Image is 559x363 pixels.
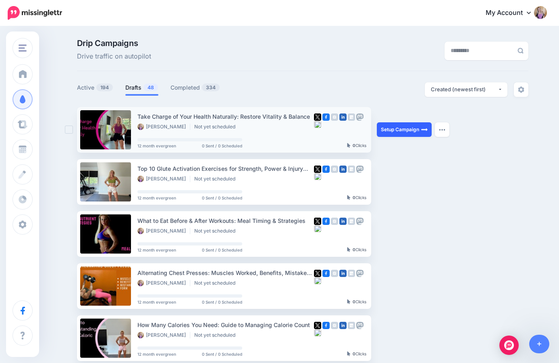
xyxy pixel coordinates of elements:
[314,218,321,225] img: twitter-square.png
[499,336,519,355] div: Open Intercom Messenger
[137,300,176,304] span: 12 month evergreen
[322,218,330,225] img: facebook-square.png
[347,247,351,252] img: pointer-grey-darker.png
[77,83,113,92] a: Active194
[339,270,347,277] img: linkedin-square.png
[137,332,190,338] li: [PERSON_NAME]
[353,143,355,148] b: 0
[194,332,239,338] li: Not yet scheduled
[202,352,242,356] span: 0 Sent / 0 Scheduled
[347,195,366,200] div: Clicks
[322,270,330,277] img: facebook-square.png
[377,122,432,137] a: Setup Campaign
[314,270,321,277] img: twitter-square.png
[194,176,239,182] li: Not yet scheduled
[339,166,347,173] img: linkedin-square.png
[439,128,445,131] img: dots.png
[347,299,351,304] img: pointer-grey-darker.png
[137,216,314,225] div: What to Eat Before & After Workouts: Meal Timing & Strategies
[347,143,366,148] div: Clicks
[202,144,242,148] span: 0 Sent / 0 Scheduled
[425,82,507,97] button: Created (newest first)
[137,280,190,286] li: [PERSON_NAME]
[19,44,27,52] img: menu.png
[314,329,321,336] img: bluesky-grey-square.png
[137,352,176,356] span: 12 month evergreen
[77,51,151,62] span: Drive traffic on autopilot
[331,218,338,225] img: instagram-grey-square.png
[202,196,242,200] span: 0 Sent / 0 Scheduled
[125,83,158,92] a: Drafts48
[347,248,366,252] div: Clicks
[347,352,366,357] div: Clicks
[137,248,176,252] span: 12 month evergreen
[348,166,355,173] img: google_business-grey-square.png
[356,218,364,225] img: mastodon-grey-square.png
[356,113,364,121] img: mastodon-grey-square.png
[421,126,428,133] img: arrow-long-right-white.png
[314,121,321,128] img: bluesky-grey-square.png
[137,268,314,277] div: Alternating Chest Presses: Muscles Worked, Benefits, Mistakes, Form
[347,351,351,356] img: pointer-grey-darker.png
[348,322,355,329] img: google_business-grey-square.png
[322,322,330,329] img: facebook-square.png
[8,6,62,20] img: Missinglettr
[339,322,347,329] img: linkedin-square.png
[137,228,190,234] li: [PERSON_NAME]
[331,166,338,173] img: instagram-grey-square.png
[194,228,239,234] li: Not yet scheduled
[314,322,321,329] img: twitter-square.png
[77,39,151,47] span: Drip Campaigns
[353,195,355,200] b: 0
[356,322,364,329] img: mastodon-grey-square.png
[331,322,338,329] img: instagram-grey-square.png
[314,277,321,284] img: bluesky-grey-square.png
[353,299,355,304] b: 0
[137,124,190,130] li: [PERSON_NAME]
[331,113,338,121] img: instagram-grey-square.png
[314,173,321,180] img: bluesky-grey-square.png
[202,248,242,252] span: 0 Sent / 0 Scheduled
[348,270,355,277] img: google_business-grey-square.png
[347,195,351,200] img: pointer-grey-darker.png
[431,86,498,93] div: Created (newest first)
[143,84,158,91] span: 48
[194,280,239,286] li: Not yet scheduled
[170,83,220,92] a: Completed334
[331,270,338,277] img: instagram-grey-square.png
[348,218,355,225] img: google_business-grey-square.png
[137,320,314,329] div: How Many Calories You Need: Guide to Managing Calorie Count
[322,166,330,173] img: facebook-square.png
[202,300,242,304] span: 0 Sent / 0 Scheduled
[517,48,524,54] img: search-grey-6.png
[339,113,347,121] img: linkedin-square.png
[353,247,355,252] b: 0
[137,176,190,182] li: [PERSON_NAME]
[137,144,176,148] span: 12 month evergreen
[137,196,176,200] span: 12 month evergreen
[348,113,355,121] img: google_business-grey-square.png
[518,86,524,93] img: settings-grey.png
[314,166,321,173] img: twitter-square.png
[202,84,220,91] span: 334
[478,3,547,23] a: My Account
[339,218,347,225] img: linkedin-square.png
[322,113,330,121] img: facebook-square.png
[356,270,364,277] img: mastodon-grey-square.png
[314,113,321,121] img: twitter-square.png
[347,143,351,148] img: pointer-grey-darker.png
[137,112,314,121] div: Take Charge of Your Health Naturally: Restore Vitality & Balance
[356,166,364,173] img: mastodon-grey-square.png
[137,164,314,173] div: Top 10 Glute Activation Exercises for Strength, Power & Injury Prevention
[353,351,355,356] b: 0
[194,124,239,130] li: Not yet scheduled
[96,84,113,91] span: 194
[314,225,321,232] img: bluesky-grey-square.png
[347,300,366,304] div: Clicks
